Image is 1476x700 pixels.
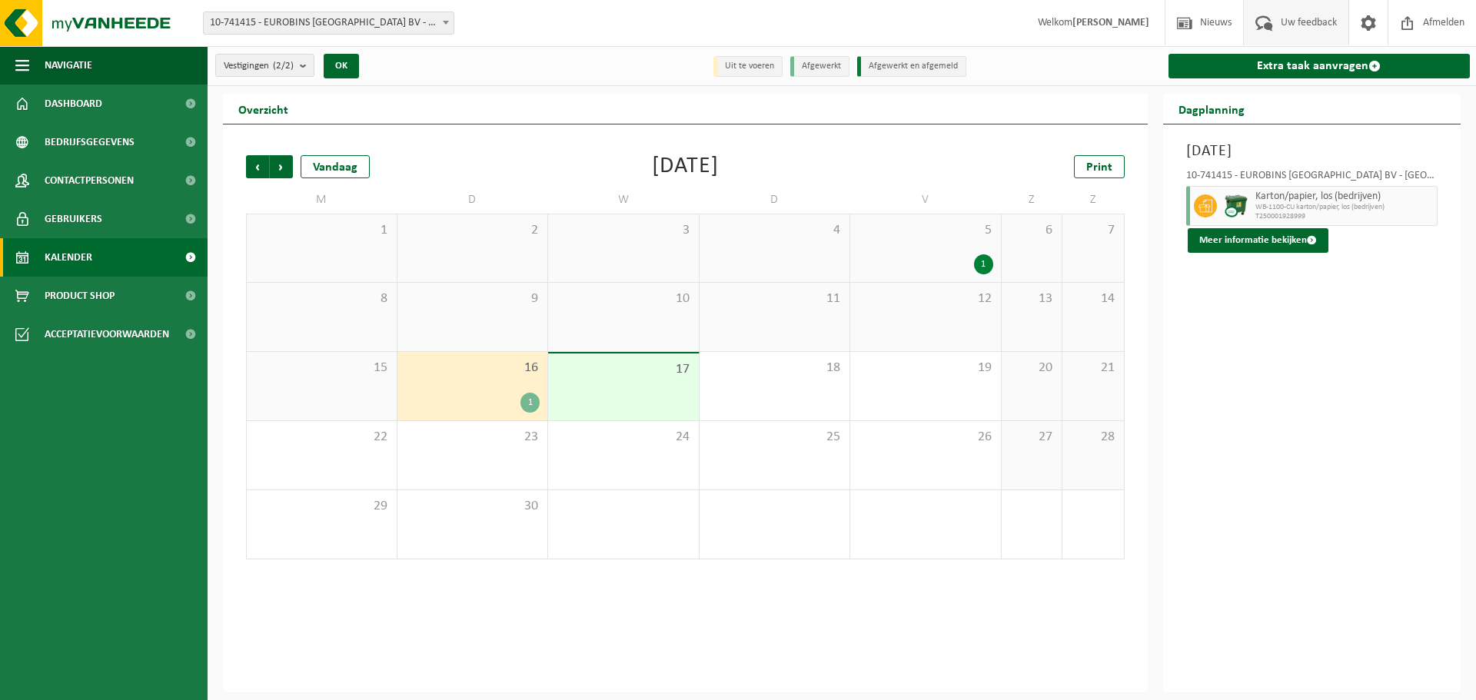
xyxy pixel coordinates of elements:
span: Bedrijfsgegevens [45,123,135,161]
td: D [397,186,549,214]
span: 12 [858,290,993,307]
span: Gebruikers [45,200,102,238]
span: WB-1100-CU karton/papier, los (bedrijven) [1255,203,1434,212]
td: W [548,186,700,214]
span: 29 [254,498,389,515]
span: 19 [858,360,993,377]
span: 27 [1009,429,1055,446]
div: 10-741415 - EUROBINS [GEOGRAPHIC_DATA] BV - [GEOGRAPHIC_DATA] [1186,171,1438,186]
count: (2/2) [273,61,294,71]
li: Uit te voeren [713,56,783,77]
a: Extra taak aanvragen [1168,54,1471,78]
button: OK [324,54,359,78]
div: Vandaag [301,155,370,178]
a: Print [1074,155,1125,178]
span: 23 [405,429,540,446]
span: 7 [1070,222,1115,239]
span: Navigatie [45,46,92,85]
span: Product Shop [45,277,115,315]
button: Vestigingen(2/2) [215,54,314,77]
span: 10-741415 - EUROBINS BELGIUM BV - ANTWERPEN [203,12,454,35]
span: 17 [556,361,691,378]
span: 15 [254,360,389,377]
span: 3 [556,222,691,239]
div: 1 [974,254,993,274]
span: Contactpersonen [45,161,134,200]
span: 4 [707,222,843,239]
button: Meer informatie bekijken [1188,228,1328,253]
span: 26 [858,429,993,446]
span: 10 [556,290,691,307]
span: 10-741415 - EUROBINS BELGIUM BV - ANTWERPEN [204,12,454,34]
span: Vorige [246,155,269,178]
span: 5 [858,222,993,239]
h2: Dagplanning [1163,94,1260,124]
span: 22 [254,429,389,446]
td: V [850,186,1002,214]
span: Dashboard [45,85,102,123]
span: 30 [405,498,540,515]
span: 6 [1009,222,1055,239]
div: [DATE] [652,155,719,178]
td: M [246,186,397,214]
div: 1 [520,393,540,413]
span: 2 [405,222,540,239]
span: 21 [1070,360,1115,377]
h2: Overzicht [223,94,304,124]
span: 18 [707,360,843,377]
img: WB-1100-CU [1225,194,1248,217]
span: 24 [556,429,691,446]
span: 9 [405,290,540,307]
span: 28 [1070,429,1115,446]
span: 16 [405,360,540,377]
span: 1 [254,222,389,239]
span: 20 [1009,360,1055,377]
span: 25 [707,429,843,446]
strong: [PERSON_NAME] [1072,17,1149,28]
span: Karton/papier, los (bedrijven) [1255,191,1434,203]
td: D [700,186,851,214]
td: Z [1062,186,1124,214]
span: 11 [707,290,843,307]
span: Vestigingen [224,55,294,78]
td: Z [1002,186,1063,214]
span: 14 [1070,290,1115,307]
span: 13 [1009,290,1055,307]
span: 8 [254,290,389,307]
span: Volgende [270,155,293,178]
li: Afgewerkt [790,56,849,77]
h3: [DATE] [1186,140,1438,163]
span: T250001928999 [1255,212,1434,221]
span: Acceptatievoorwaarden [45,315,169,353]
span: Kalender [45,238,92,277]
li: Afgewerkt en afgemeld [857,56,966,77]
span: Print [1086,161,1112,174]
